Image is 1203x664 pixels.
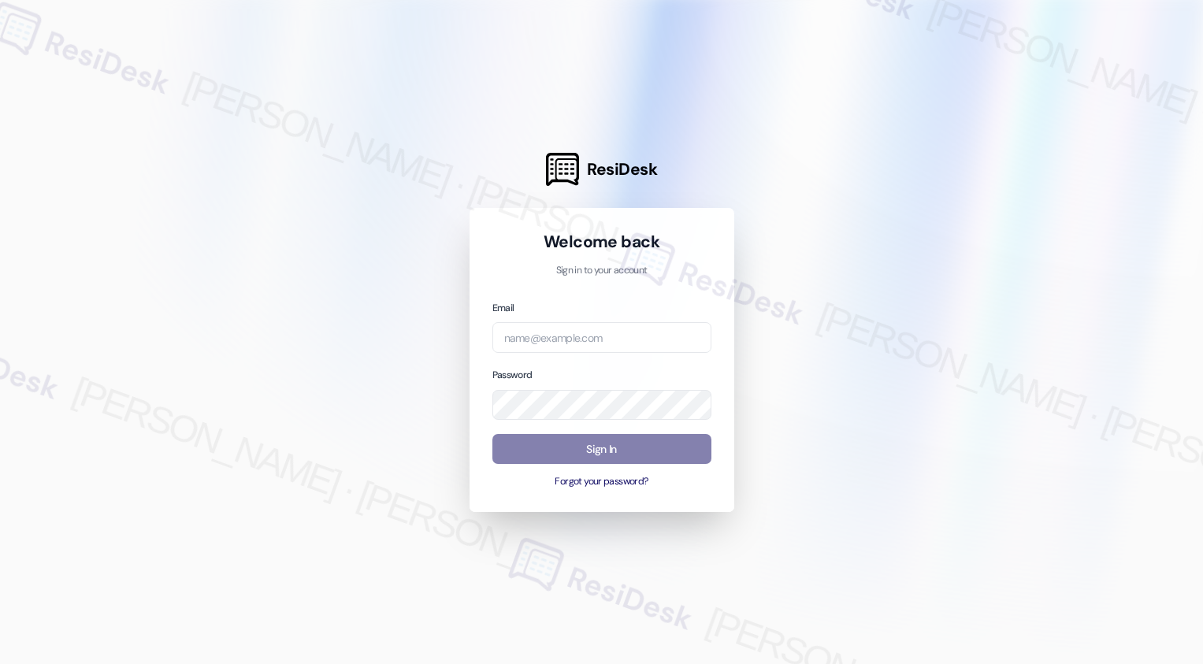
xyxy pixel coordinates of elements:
button: Sign In [492,434,711,465]
span: ResiDesk [587,158,657,180]
h1: Welcome back [492,231,711,253]
input: name@example.com [492,322,711,353]
label: Email [492,302,514,314]
button: Forgot your password? [492,475,711,489]
p: Sign in to your account [492,264,711,278]
label: Password [492,369,533,381]
img: ResiDesk Logo [546,153,579,186]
